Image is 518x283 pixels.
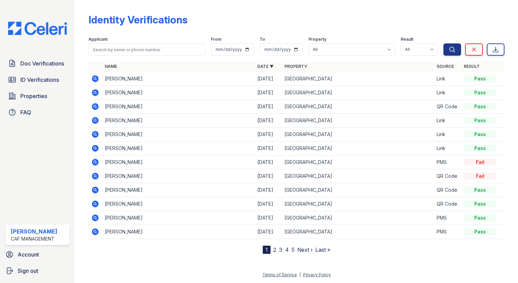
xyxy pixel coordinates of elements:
[434,100,461,114] td: QR Code
[464,89,496,96] div: Pass
[285,246,289,253] a: 4
[102,86,254,100] td: [PERSON_NAME]
[255,86,282,100] td: [DATE]
[464,214,496,221] div: Pass
[297,246,313,253] a: Next ›
[464,117,496,124] div: Pass
[20,59,64,68] span: Doc Verifications
[102,197,254,211] td: [PERSON_NAME]
[11,235,57,242] div: CAF Management
[464,64,480,69] a: Result
[105,64,117,69] a: Name
[464,75,496,82] div: Pass
[88,14,187,26] div: Identity Verifications
[5,89,69,103] a: Properties
[434,86,461,100] td: Link
[303,272,331,277] a: Privacy Policy
[20,92,47,100] span: Properties
[88,43,205,56] input: Search by name or phone number
[434,225,461,239] td: PMS
[464,201,496,207] div: Pass
[434,155,461,169] td: PMS
[255,155,282,169] td: [DATE]
[255,169,282,183] td: [DATE]
[102,72,254,86] td: [PERSON_NAME]
[292,246,295,253] a: 5
[102,114,254,128] td: [PERSON_NAME]
[282,114,434,128] td: [GEOGRAPHIC_DATA]
[437,64,454,69] a: Source
[434,169,461,183] td: QR Code
[315,246,330,253] a: Last »
[5,106,69,119] a: FAQ
[282,197,434,211] td: [GEOGRAPHIC_DATA]
[401,37,413,42] label: Result
[102,141,254,155] td: [PERSON_NAME]
[102,100,254,114] td: [PERSON_NAME]
[257,64,274,69] a: Date ▼
[255,100,282,114] td: [DATE]
[3,22,72,35] img: CE_Logo_Blue-a8612792a0a2168367f1c8372b55b34899dd931a85d93a1a3d3e32e68fde9ad4.png
[255,72,282,86] td: [DATE]
[282,72,434,86] td: [GEOGRAPHIC_DATA]
[102,155,254,169] td: [PERSON_NAME]
[464,228,496,235] div: Pass
[279,246,282,253] a: 3
[5,73,69,87] a: ID Verifications
[282,155,434,169] td: [GEOGRAPHIC_DATA]
[282,100,434,114] td: [GEOGRAPHIC_DATA]
[102,225,254,239] td: [PERSON_NAME]
[262,272,297,277] a: Terms of Service
[282,183,434,197] td: [GEOGRAPHIC_DATA]
[434,183,461,197] td: QR Code
[273,246,276,253] a: 2
[464,173,496,180] div: Fail
[282,86,434,100] td: [GEOGRAPHIC_DATA]
[102,211,254,225] td: [PERSON_NAME]
[434,197,461,211] td: QR Code
[299,272,301,277] div: |
[464,187,496,193] div: Pass
[18,250,39,259] span: Account
[434,211,461,225] td: PMS
[20,108,31,116] span: FAQ
[3,264,72,278] a: Sign out
[18,267,38,275] span: Sign out
[263,246,271,254] div: 1
[434,141,461,155] td: Link
[308,37,326,42] label: Property
[255,225,282,239] td: [DATE]
[211,37,221,42] label: From
[282,225,434,239] td: [GEOGRAPHIC_DATA]
[102,169,254,183] td: [PERSON_NAME]
[282,128,434,141] td: [GEOGRAPHIC_DATA]
[464,131,496,138] div: Pass
[20,76,59,84] span: ID Verifications
[3,248,72,261] a: Account
[255,197,282,211] td: [DATE]
[434,114,461,128] td: Link
[284,64,307,69] a: Property
[255,141,282,155] td: [DATE]
[464,145,496,152] div: Pass
[260,37,265,42] label: To
[102,183,254,197] td: [PERSON_NAME]
[255,114,282,128] td: [DATE]
[434,72,461,86] td: Link
[88,37,107,42] label: Applicant
[434,128,461,141] td: Link
[282,169,434,183] td: [GEOGRAPHIC_DATA]
[282,211,434,225] td: [GEOGRAPHIC_DATA]
[282,141,434,155] td: [GEOGRAPHIC_DATA]
[255,128,282,141] td: [DATE]
[464,103,496,110] div: Pass
[464,159,496,166] div: Fail
[102,128,254,141] td: [PERSON_NAME]
[255,183,282,197] td: [DATE]
[255,211,282,225] td: [DATE]
[5,57,69,70] a: Doc Verifications
[11,227,57,235] div: [PERSON_NAME]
